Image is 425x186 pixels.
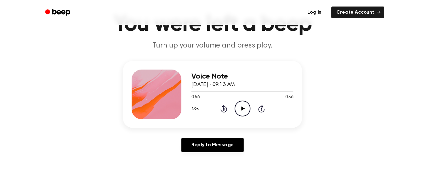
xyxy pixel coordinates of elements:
span: 0:56 [191,94,199,101]
a: Create Account [331,7,384,18]
button: 1.0x [191,103,201,114]
a: Reply to Message [181,138,244,152]
span: 0:56 [285,94,293,101]
a: Log in [301,5,328,20]
span: [DATE] · 09:13 AM [191,82,235,88]
a: Beep [41,7,76,19]
p: Turn up your volume and press play. [93,41,332,51]
h3: Voice Note [191,72,293,81]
